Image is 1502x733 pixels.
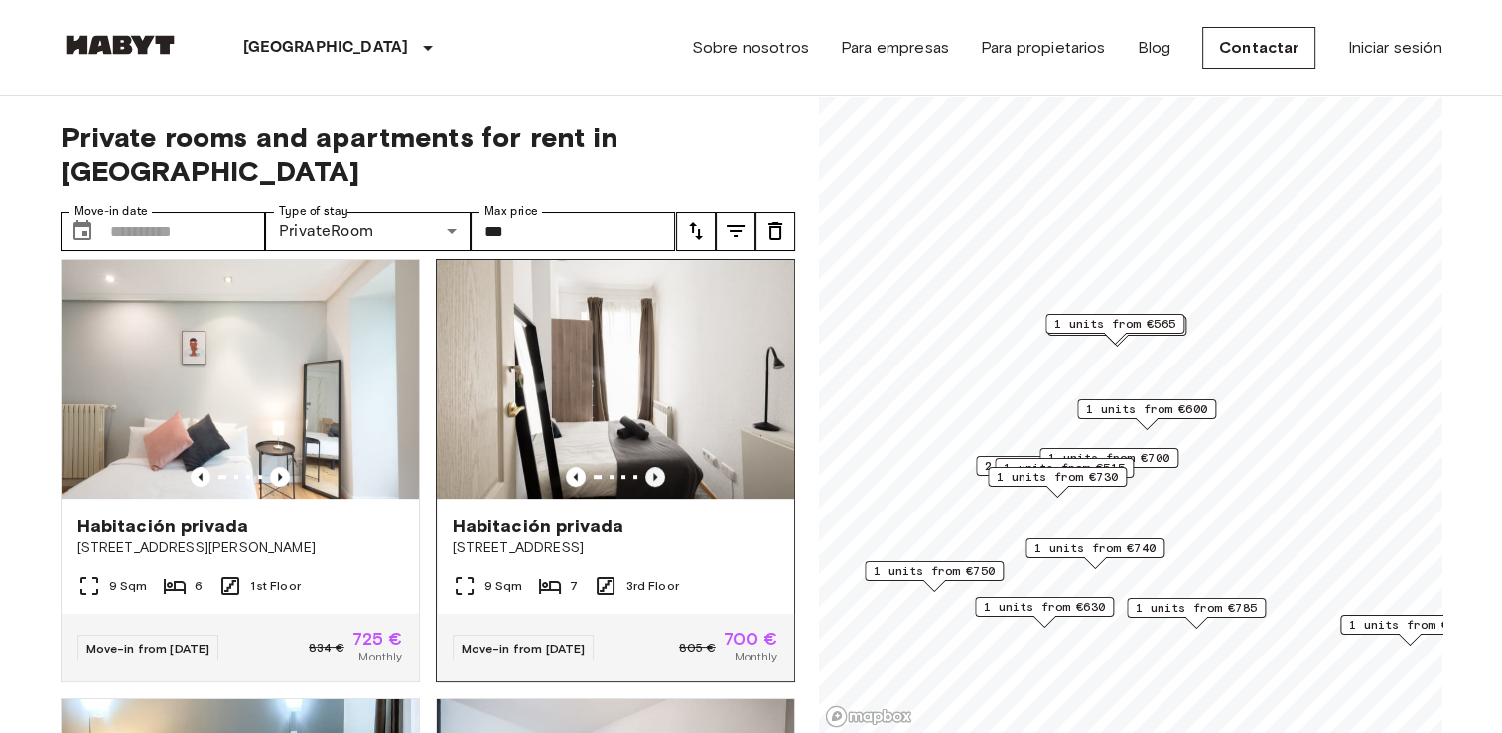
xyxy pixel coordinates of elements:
[734,648,777,665] span: Monthly
[453,538,778,558] span: [STREET_ADDRESS]
[1136,599,1257,617] span: 1 units from €785
[566,467,586,487] button: Previous image
[1047,316,1186,347] div: Map marker
[692,36,809,60] a: Sobre nosotros
[1025,538,1164,569] div: Map marker
[358,648,402,665] span: Monthly
[1034,539,1156,557] span: 1 units from €740
[1349,616,1470,634] span: 1 units from €651
[265,212,471,251] div: PrivateRoom
[309,639,344,657] span: 834 €
[77,514,249,538] span: Habitación privada
[109,577,148,595] span: 9 Sqm
[63,212,102,251] button: Choose date
[841,36,949,60] a: Para empresas
[279,203,348,220] label: Type of stay
[61,35,180,55] img: Habyt
[1048,449,1169,467] span: 1 units from €700
[874,562,995,580] span: 1 units from €750
[195,577,203,595] span: 6
[61,259,420,682] a: Marketing picture of unit ES-15-001-001-01HPrevious imagePrevious imageHabitación privada[STREET_...
[1347,36,1441,60] a: Iniciar sesión
[988,467,1127,498] div: Map marker
[1086,400,1207,418] span: 1 units from €600
[984,598,1105,616] span: 1 units from €630
[1137,36,1170,60] a: Blog
[484,203,538,220] label: Max price
[86,641,210,656] span: Move-in from [DATE]
[191,467,210,487] button: Previous image
[462,641,586,656] span: Move-in from [DATE]
[1202,27,1315,69] a: Contactar
[1054,315,1175,333] span: 1 units from €565
[716,212,755,251] button: tune
[77,538,403,558] span: [STREET_ADDRESS][PERSON_NAME]
[724,630,778,648] span: 700 €
[74,203,148,220] label: Move-in date
[995,458,1134,489] div: Map marker
[243,36,409,60] p: [GEOGRAPHIC_DATA]
[997,468,1118,486] span: 1 units from €730
[676,212,716,251] button: tune
[976,456,1115,487] div: Map marker
[61,120,795,188] span: Private rooms and apartments for rent in [GEOGRAPHIC_DATA]
[975,597,1114,628] div: Map marker
[437,260,794,499] img: Marketing picture of unit ES-15-029-001-03H
[625,577,678,595] span: 3rd Floor
[755,212,795,251] button: tune
[1039,448,1178,479] div: Map marker
[865,561,1004,592] div: Map marker
[825,705,912,728] a: Mapbox logo
[1045,314,1184,345] div: Map marker
[1004,459,1125,477] span: 1 units from €515
[436,259,795,682] a: Marketing picture of unit ES-15-029-001-03HPrevious imagePrevious imageHabitación privada[STREET_...
[1127,598,1266,629] div: Map marker
[453,514,624,538] span: Habitación privada
[981,36,1106,60] a: Para propietarios
[62,260,419,499] img: Marketing picture of unit ES-15-001-001-01H
[645,467,665,487] button: Previous image
[570,577,578,595] span: 7
[1340,615,1479,646] div: Map marker
[1077,399,1216,430] div: Map marker
[985,457,1106,475] span: 2 units from €600
[679,639,716,657] span: 805 €
[352,630,403,648] span: 725 €
[484,577,523,595] span: 9 Sqm
[250,577,300,595] span: 1st Floor
[270,467,290,487] button: Previous image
